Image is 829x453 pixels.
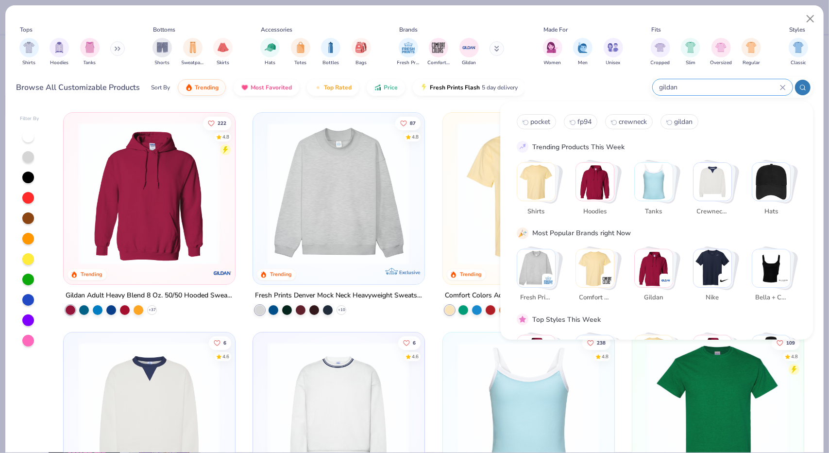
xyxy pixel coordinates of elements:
div: filter for Shorts [152,38,172,67]
img: trending.gif [185,84,193,91]
span: crewneck [619,117,647,126]
button: filter button [397,38,420,67]
span: Slim [686,59,695,67]
span: Crewnecks [697,207,728,216]
span: Gildan [462,59,476,67]
img: 01756b78-01f6-4cc6-8d8a-3c30c1a0c8ac [73,122,225,265]
img: Hats [752,163,790,201]
span: 5 day delivery [482,82,518,93]
button: Stack Card Button Classic [517,335,561,393]
button: Stack Card Button Shirts [517,162,561,220]
div: filter for Skirts [213,38,233,67]
button: Stack Card Button Nike [693,248,738,306]
img: f5d85501-0dbb-4ee4-b115-c08fa3845d83 [263,122,414,265]
div: filter for Sweatpants [182,38,204,67]
img: Gildan [661,276,671,285]
span: Oversized [710,59,732,67]
img: Slim Image [685,42,696,53]
span: Bottles [322,59,339,67]
span: fp94 [577,117,592,126]
div: filter for Bottles [321,38,340,67]
div: Fits [651,25,661,34]
div: filter for Tanks [80,38,100,67]
div: Trending Products This Week [532,141,625,152]
div: Bottoms [153,25,176,34]
span: Exclusive [399,269,420,275]
button: filter button [681,38,700,67]
span: 222 [218,121,226,125]
img: Gildan [635,249,673,287]
div: 4.8 [222,133,229,140]
span: Tanks [84,59,96,67]
img: Athleisure [635,335,673,373]
div: filter for Fresh Prints [397,38,420,67]
span: Fresh Prints [521,293,552,303]
span: + 10 [338,307,345,313]
button: Stack Card Button Hoodies [575,162,620,220]
div: filter for Slim [681,38,700,67]
span: Skirts [217,59,229,67]
span: Top Rated [324,84,352,91]
button: Stack Card Button Athleisure [634,335,679,393]
div: filter for Cropped [651,38,670,67]
span: Trending [195,84,219,91]
span: Totes [294,59,306,67]
button: filter button [260,38,280,67]
div: filter for Men [573,38,592,67]
button: Stack Card Button Hats [752,162,796,220]
img: Tanks Image [85,42,95,53]
span: Hoodies [50,59,68,67]
button: Stack Card Button Comfort Colors [575,248,620,306]
img: Bella + Canvas [752,249,790,287]
button: filter button [213,38,233,67]
button: Fresh Prints Flash5 day delivery [413,79,525,96]
img: Bags Image [355,42,366,53]
div: 4.8 [412,133,419,140]
button: filter button [742,38,761,67]
span: Nike [697,293,728,303]
button: Like [772,336,800,349]
span: Classic [791,59,806,67]
button: Like [209,336,231,349]
img: Comfort Colors Image [431,40,446,55]
button: filter button [80,38,100,67]
button: Like [398,336,421,349]
span: Shirts [521,207,552,216]
img: Unisex Image [608,42,619,53]
img: party_popper.gif [518,228,527,237]
button: Stack Card Button Fresh Prints [517,248,561,306]
img: a164e800-7022-4571-a324-30c76f641635 [225,122,376,265]
div: filter for Shirts [19,38,39,67]
button: pocket0 [517,114,556,129]
img: Cropped Image [655,42,666,53]
img: Oversized Image [715,42,727,53]
button: Top Rated [307,79,359,96]
span: Unisex [606,59,621,67]
img: Cozy [694,335,731,373]
div: filter for Women [543,38,562,67]
img: Bottles Image [325,42,336,53]
div: filter for Bags [352,38,371,67]
button: Stack Card Button Tanks [634,162,679,220]
div: Fresh Prints Denver Mock Neck Heavyweight Sweatshirt [255,289,423,301]
img: Fresh Prints [544,276,554,285]
div: filter for Oversized [710,38,732,67]
span: Price [384,84,398,91]
span: Cropped [651,59,670,67]
img: Comfort Colors [603,276,612,285]
img: Classic [517,335,555,373]
div: Browse All Customizable Products [17,82,140,93]
div: Made For [543,25,568,34]
img: Hoodies [576,163,614,201]
button: Stack Card Button Crewnecks [693,162,738,220]
div: 4.6 [412,353,419,360]
div: Top Styles This Week [532,314,601,325]
span: gildan [674,117,693,126]
img: Classic Image [793,42,804,53]
button: Stack Card Button Preppy [752,335,796,393]
div: filter for Classic [789,38,808,67]
span: Hats [265,59,275,67]
img: Nike [694,249,731,287]
img: Fresh Prints Image [401,40,416,55]
button: filter button [604,38,623,67]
